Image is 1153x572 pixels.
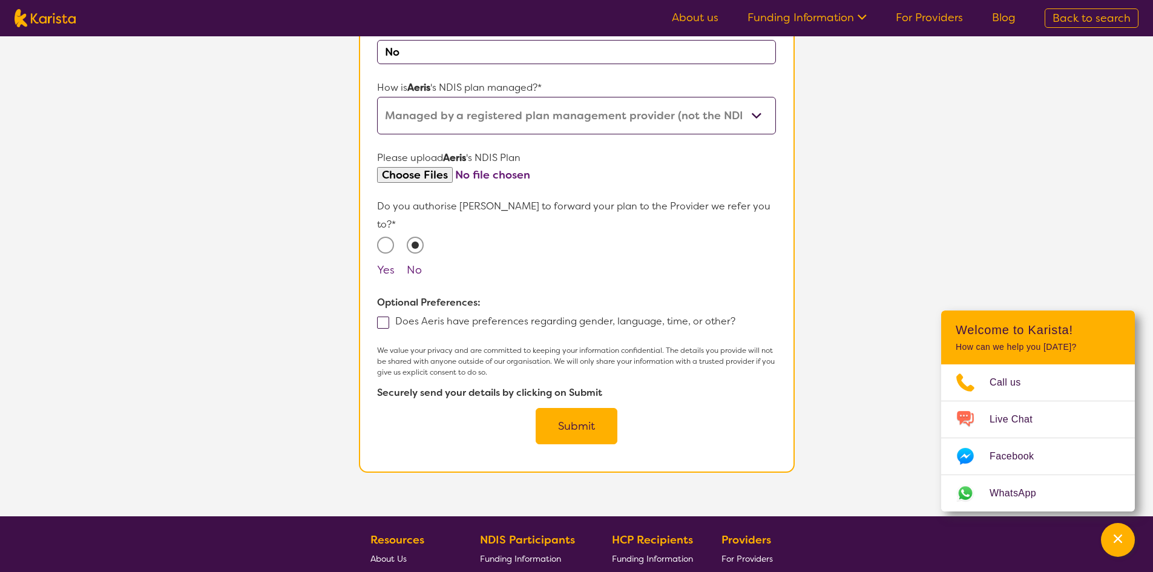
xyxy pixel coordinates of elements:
label: Does Aeris have preferences regarding gender, language, time, or other? [377,315,743,327]
button: Channel Menu [1101,523,1135,557]
b: Resources [370,533,424,547]
span: Funding Information [612,553,693,564]
b: HCP Recipients [612,533,693,547]
b: Securely send your details by clicking on Submit [377,386,602,399]
b: NDIS Participants [480,533,575,547]
h2: Welcome to Karista! [956,323,1120,337]
label: Yes [377,263,395,277]
span: About Us [370,553,407,564]
a: For Providers [896,10,963,25]
a: Web link opens in a new tab. [941,475,1135,511]
strong: Aeris [407,81,430,94]
label: No [407,263,422,277]
a: For Providers [721,549,778,568]
img: Karista logo [15,9,76,27]
ul: Choose channel [941,364,1135,511]
p: How can we help you [DATE]? [956,342,1120,352]
div: Channel Menu [941,311,1135,511]
span: Call us [990,373,1036,392]
p: Please upload 's NDIS Plan [377,149,775,167]
strong: Aeris [443,151,466,164]
a: Back to search [1045,8,1138,28]
a: Funding Information [480,549,584,568]
a: Funding Information [612,549,693,568]
span: Back to search [1053,11,1131,25]
b: Optional Preferences: [377,296,481,309]
a: Funding Information [747,10,867,25]
a: About Us [370,549,452,568]
span: For Providers [721,553,773,564]
b: Providers [721,533,771,547]
span: Funding Information [480,553,561,564]
a: Blog [992,10,1016,25]
button: Submit [536,408,617,444]
p: We value your privacy and are committed to keeping your information confidential. The details you... [377,345,775,378]
span: WhatsApp [990,484,1051,502]
span: Facebook [990,447,1048,465]
a: About us [672,10,718,25]
span: Live Chat [990,410,1047,429]
p: Do you authorise [PERSON_NAME] to forward your plan to the Provider we refer you to?* [377,197,775,234]
p: How is 's NDIS plan managed?* [377,79,775,97]
input: Type you answer here [377,40,775,64]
